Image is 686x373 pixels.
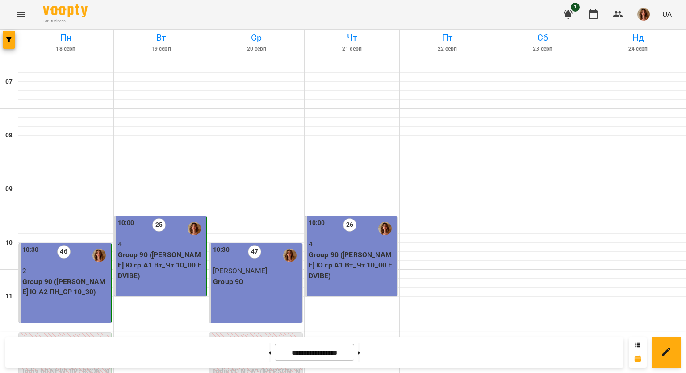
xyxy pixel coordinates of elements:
p: Group 90 [213,276,300,287]
h6: Нд [592,31,684,45]
label: 47 [248,245,261,259]
h6: 24 серп [592,45,684,53]
h6: 22 серп [401,45,494,53]
span: 1 [571,3,580,12]
h6: Пн [20,31,112,45]
h6: 07 [5,77,13,87]
h6: 10 [5,238,13,248]
label: 26 [343,218,356,232]
img: d73ace202ee2ff29bce2c456c7fd2171.png [637,8,650,21]
h6: 20 серп [210,45,303,53]
label: 46 [57,245,71,259]
h6: Вт [115,31,208,45]
p: Group 90 ([PERSON_NAME] Ю гр А1 Вт_Чт 10_00 EDVIBE) [118,250,205,281]
p: Group 90 ([PERSON_NAME] Ю гр А1 Вт_Чт 10_00 EDVIBE) [309,250,396,281]
p: 4 [309,239,396,250]
h6: 23 серп [497,45,589,53]
h6: Ср [210,31,303,45]
h6: Чт [306,31,398,45]
p: Group 90 ([PERSON_NAME] Ю А2 ПН_СР 10_30) [22,276,109,297]
label: 10:30 [213,245,230,255]
span: [PERSON_NAME] [213,267,267,275]
img: Voopty Logo [43,4,88,17]
span: For Business [43,18,88,24]
img: Перфілова Юлія [188,222,201,235]
h6: 21 серп [306,45,398,53]
h6: 18 серп [20,45,112,53]
p: 2 [22,266,109,276]
img: Перфілова Юлія [378,222,392,235]
label: 25 [152,218,166,232]
button: Menu [11,4,32,25]
h6: Сб [497,31,589,45]
span: UA [662,9,672,19]
h6: 11 [5,292,13,301]
p: 4 [118,239,205,250]
label: 10:00 [309,218,325,228]
h6: 09 [5,184,13,194]
img: Перфілова Юлія [92,249,106,262]
h6: 08 [5,131,13,140]
button: UA [659,6,675,22]
h6: Пт [401,31,494,45]
label: 10:00 [118,218,134,228]
label: 10:30 [22,245,39,255]
h6: 19 серп [115,45,208,53]
img: Перфілова Юлія [283,249,297,262]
